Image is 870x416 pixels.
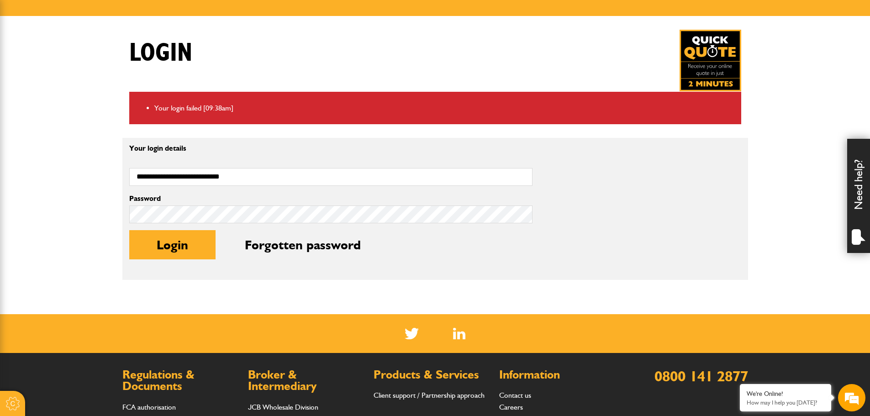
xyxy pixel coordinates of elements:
[122,369,239,392] h2: Regulations & Documents
[847,139,870,253] div: Need help?
[374,369,490,381] h2: Products & Services
[747,390,824,398] div: We're Online!
[129,38,192,68] h1: Login
[122,403,176,411] a: FCA authorisation
[747,399,824,406] p: How may I help you today?
[374,391,485,400] a: Client support / Partnership approach
[405,328,419,339] img: Twitter
[248,403,318,411] a: JCB Wholesale Division
[453,328,465,339] a: LinkedIn
[680,30,741,91] a: Get your insurance quote in just 2-minutes
[154,102,734,114] li: Your login failed [09:38am]
[129,230,216,259] button: Login
[654,367,748,385] a: 0800 141 2877
[129,195,533,202] label: Password
[680,30,741,91] img: Quick Quote
[453,328,465,339] img: Linked In
[129,145,533,152] p: Your login details
[499,403,523,411] a: Careers
[499,391,531,400] a: Contact us
[499,369,616,381] h2: Information
[248,369,364,392] h2: Broker & Intermediary
[217,230,388,259] button: Forgotten password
